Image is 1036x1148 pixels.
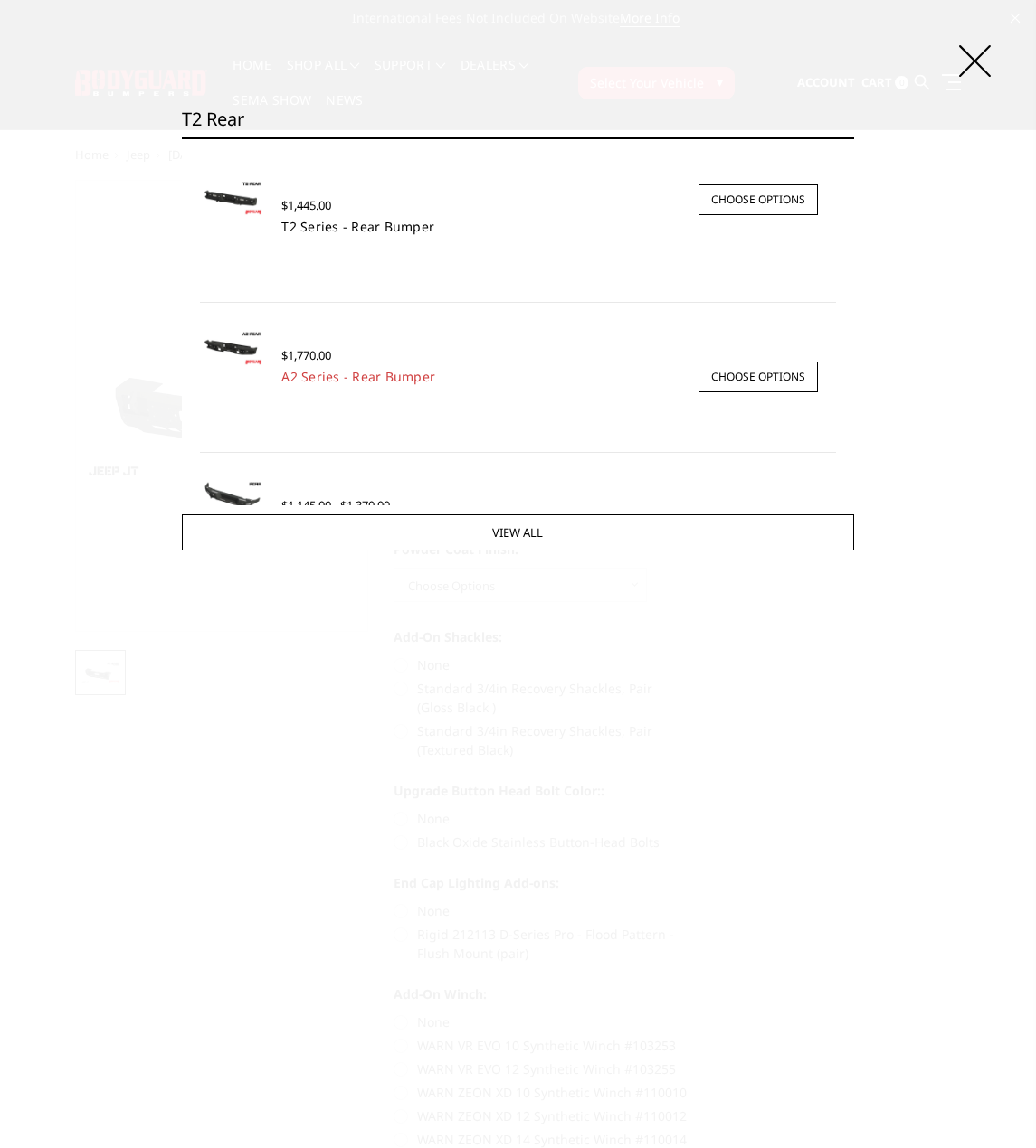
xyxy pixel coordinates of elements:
a: Bronco Rear Shown with optional bolt-on end caps [200,466,263,530]
a: A2 Series - Rear Bumper A2 Series - Rear Bumper [200,316,263,380]
img: Bronco Rear [200,480,263,516]
img: A2 Series - Rear Bumper [200,330,263,366]
a: Choose Options [699,184,818,215]
span: $1,145.00 - $1,370.00 [281,497,390,513]
a: T2 Series - Rear Bumper [281,218,434,235]
span: $1,445.00 [281,197,331,213]
span: $1,770.00 [281,347,331,363]
input: Search the store [182,101,854,137]
a: Choose Options [699,362,818,392]
a: A2 Series - Rear Bumper [281,368,435,385]
img: T2 Series - Rear Bumper [200,180,263,216]
iframe: Chat Widget [946,1061,1036,1148]
a: View All [182,514,854,550]
a: T2 Series - Rear Bumper T2 Series - Rear Bumper [200,166,263,230]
